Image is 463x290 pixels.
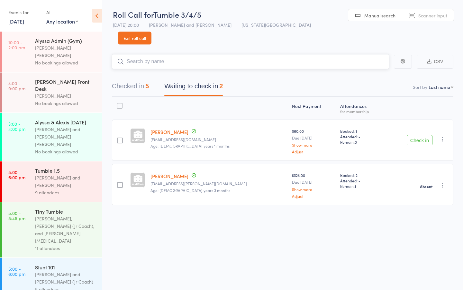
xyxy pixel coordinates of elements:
[8,210,25,221] time: 5:00 - 5:45 pm
[338,100,385,117] div: Atten­dances
[35,78,96,92] div: [PERSON_NAME] Front Desk
[340,109,382,113] div: for membership
[145,82,149,90] div: 5
[340,178,382,183] span: Attended: -
[340,183,382,189] span: Remain:
[113,22,139,28] span: [DATE] 20:00
[46,18,78,25] div: Any location
[8,18,24,25] a: [DATE]
[149,22,232,28] span: [PERSON_NAME] and [PERSON_NAME]
[35,37,96,44] div: Alyssa Admin (Gym)
[292,128,335,154] div: $60.00
[35,215,96,245] div: [PERSON_NAME], [PERSON_NAME] (Jr Coach), and [PERSON_NAME][MEDICAL_DATA]
[35,126,96,148] div: [PERSON_NAME] and [PERSON_NAME] [PERSON_NAME]
[355,139,357,145] span: 0
[355,183,356,189] span: 1
[35,119,96,126] div: Alyssa & Alexis [DATE]
[35,44,96,59] div: [PERSON_NAME] [PERSON_NAME]
[2,32,102,72] a: 10:00 -2:00 pmAlyssa Admin (Gym)[PERSON_NAME] [PERSON_NAME]No bookings allowed
[2,202,102,257] a: 5:00 -5:45 pmTiny Tumble[PERSON_NAME], [PERSON_NAME] (Jr Coach), and [PERSON_NAME][MEDICAL_DATA]1...
[219,82,223,90] div: 2
[150,173,188,179] a: [PERSON_NAME]
[8,121,25,131] time: 3:00 - 4:00 pm
[418,12,447,19] span: Scanner input
[292,172,335,198] div: $323.00
[35,148,96,155] div: No bookings allowed
[8,7,40,18] div: Events for
[289,100,337,117] div: Next Payment
[35,167,96,174] div: Tumble 1.5
[35,174,96,189] div: [PERSON_NAME] and [PERSON_NAME]
[150,137,287,142] small: veithn85@gmail.com
[241,22,311,28] span: [US_STATE][GEOGRAPHIC_DATA]
[340,139,382,145] span: Remain:
[292,143,335,147] a: Show more
[292,136,335,140] small: Due [DATE]
[364,12,395,19] span: Manual search
[8,40,25,50] time: 10:00 - 2:00 pm
[35,208,96,215] div: Tiny Tumble
[35,189,96,196] div: 9 attendees
[2,161,102,202] a: 5:00 -6:00 pmTumble 1.5[PERSON_NAME] and [PERSON_NAME]9 attendees
[164,79,223,96] button: Waiting to check in2
[340,128,382,134] span: Booked: 1
[292,187,335,191] a: Show more
[2,72,102,112] a: 3:00 -9:00 pm[PERSON_NAME] Front Desk[PERSON_NAME]No bookings allowed
[112,54,389,69] input: Search by name
[413,84,427,90] label: Sort by
[340,134,382,139] span: Attended: -
[407,135,432,145] button: Check in
[8,81,25,91] time: 3:00 - 9:00 pm
[35,264,96,271] div: Stunt 101
[420,184,432,189] strong: Absent
[35,271,96,285] div: [PERSON_NAME] and [PERSON_NAME] (Jr Coach)
[150,143,230,149] span: Age: [DEMOGRAPHIC_DATA] years 1 months
[292,150,335,154] a: Adjust
[429,84,450,90] div: Last name
[8,266,25,276] time: 5:00 - 6:00 pm
[292,180,335,184] small: Due [DATE]
[150,129,188,135] a: [PERSON_NAME]
[118,32,151,44] a: Exit roll call
[35,100,96,107] div: No bookings allowed
[417,55,453,69] button: CSV
[2,113,102,161] a: 3:00 -4:00 pmAlyssa & Alexis [DATE][PERSON_NAME] and [PERSON_NAME] [PERSON_NAME]No bookings allowed
[8,169,25,180] time: 5:00 - 6:00 pm
[35,92,96,100] div: [PERSON_NAME]
[150,181,287,186] small: cate.cox@yahoo.com
[35,59,96,66] div: No bookings allowed
[292,194,335,198] a: Adjust
[113,9,153,20] span: Roll Call for
[35,245,96,252] div: 11 attendees
[150,188,230,193] span: Age: [DEMOGRAPHIC_DATA] years 3 months
[153,9,201,20] span: Tumble 3/4/5
[112,79,149,96] button: Checked in5
[340,172,382,178] span: Booked: 2
[46,7,78,18] div: At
